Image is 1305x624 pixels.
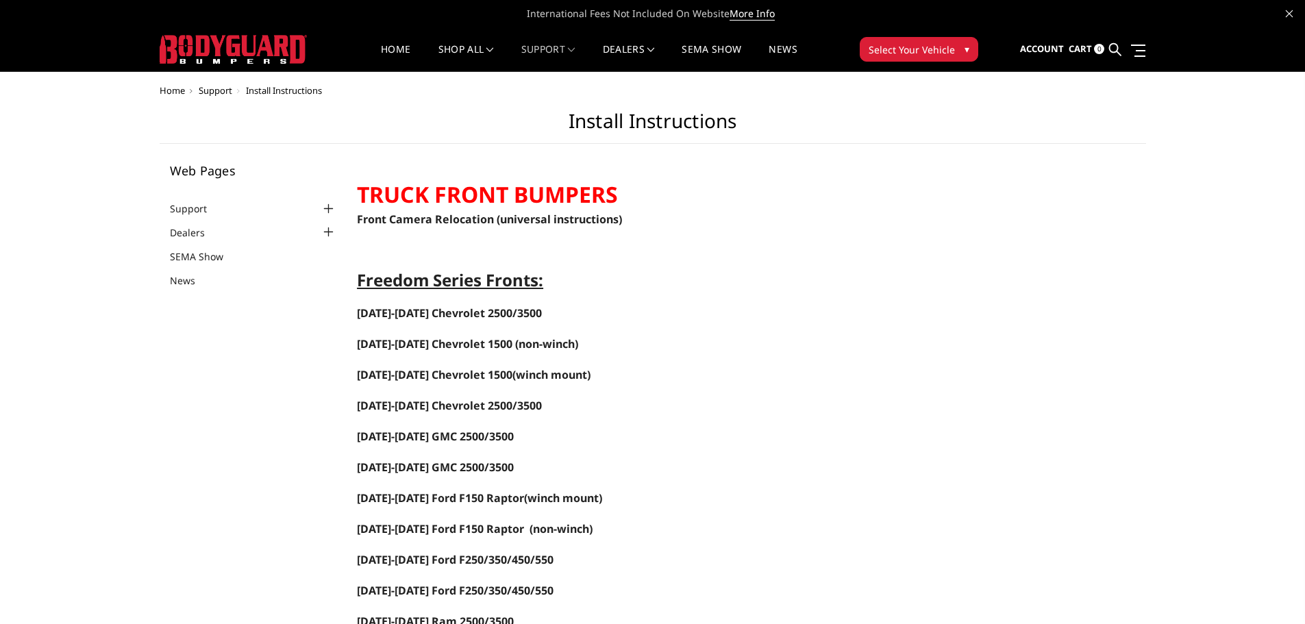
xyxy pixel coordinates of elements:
[1069,31,1104,68] a: Cart 0
[357,305,542,321] a: [DATE]-[DATE] Chevrolet 2500/3500
[246,84,322,97] span: Install Instructions
[357,460,514,475] span: [DATE]-[DATE] GMC 2500/3500
[160,35,307,64] img: BODYGUARD BUMPERS
[357,367,591,382] span: (winch mount)
[357,429,514,444] a: [DATE]-[DATE] GMC 2500/3500
[357,336,512,351] span: [DATE]-[DATE] Chevrolet 1500
[357,523,524,536] a: [DATE]-[DATE] Ford F150 Raptor
[170,225,222,240] a: Dealers
[357,552,554,567] a: [DATE]-[DATE] Ford F250/350/450/550
[160,110,1146,144] h1: Install Instructions
[170,249,240,264] a: SEMA Show
[357,212,622,227] a: Front Camera Relocation (universal instructions)
[869,42,955,57] span: Select Your Vehicle
[357,367,512,382] a: [DATE]-[DATE] Chevrolet 1500
[769,45,797,71] a: News
[682,45,741,71] a: SEMA Show
[530,521,593,536] span: (non-winch)
[1020,42,1064,55] span: Account
[357,461,514,474] a: [DATE]-[DATE] GMC 2500/3500
[357,584,554,597] a: [DATE]-[DATE] Ford F250/350/450/550
[357,398,542,413] span: [DATE]-[DATE] Chevrolet 2500/3500
[160,84,185,97] a: Home
[357,583,554,598] span: [DATE]-[DATE] Ford F250/350/450/550
[357,179,618,209] strong: TRUCK FRONT BUMPERS
[357,338,512,351] a: [DATE]-[DATE] Chevrolet 1500
[1094,44,1104,54] span: 0
[965,42,969,56] span: ▾
[170,164,337,177] h5: Web Pages
[730,7,775,21] a: More Info
[170,273,212,288] a: News
[515,336,578,351] span: (non-winch)
[381,45,410,71] a: Home
[170,201,224,216] a: Support
[357,490,524,506] a: [DATE]-[DATE] Ford F150 Raptor
[438,45,494,71] a: shop all
[357,521,524,536] span: [DATE]-[DATE] Ford F150 Raptor
[860,37,978,62] button: Select Your Vehicle
[357,269,543,291] span: Freedom Series Fronts:
[357,490,602,506] span: (winch mount)
[357,399,542,412] a: [DATE]-[DATE] Chevrolet 2500/3500
[199,84,232,97] a: Support
[603,45,655,71] a: Dealers
[521,45,575,71] a: Support
[1020,31,1064,68] a: Account
[1069,42,1092,55] span: Cart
